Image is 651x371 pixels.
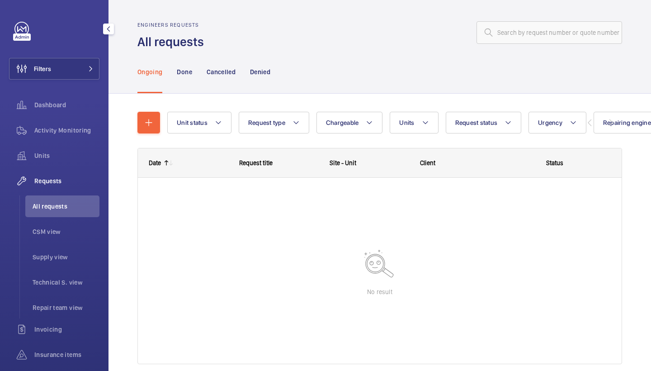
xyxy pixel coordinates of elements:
[239,159,273,166] span: Request title
[248,119,285,126] span: Request type
[207,67,236,76] p: Cancelled
[33,202,99,211] span: All requests
[177,119,208,126] span: Unit status
[446,112,522,133] button: Request status
[316,112,383,133] button: Chargeable
[250,67,270,76] p: Denied
[167,112,231,133] button: Unit status
[34,176,99,185] span: Requests
[455,119,498,126] span: Request status
[34,126,99,135] span: Activity Monitoring
[239,112,309,133] button: Request type
[34,151,99,160] span: Units
[330,159,356,166] span: Site - Unit
[546,159,563,166] span: Status
[390,112,438,133] button: Units
[33,278,99,287] span: Technical S. view
[34,325,99,334] span: Invoicing
[33,303,99,312] span: Repair team view
[33,227,99,236] span: CSM view
[528,112,586,133] button: Urgency
[34,350,99,359] span: Insurance items
[137,22,209,28] h2: Engineers requests
[137,33,209,50] h1: All requests
[34,100,99,109] span: Dashboard
[34,64,51,73] span: Filters
[9,58,99,80] button: Filters
[538,119,562,126] span: Urgency
[177,67,192,76] p: Done
[137,67,162,76] p: Ongoing
[476,21,622,44] input: Search by request number or quote number
[326,119,359,126] span: Chargeable
[33,252,99,262] span: Supply view
[149,159,161,166] div: Date
[420,159,435,166] span: Client
[399,119,414,126] span: Units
